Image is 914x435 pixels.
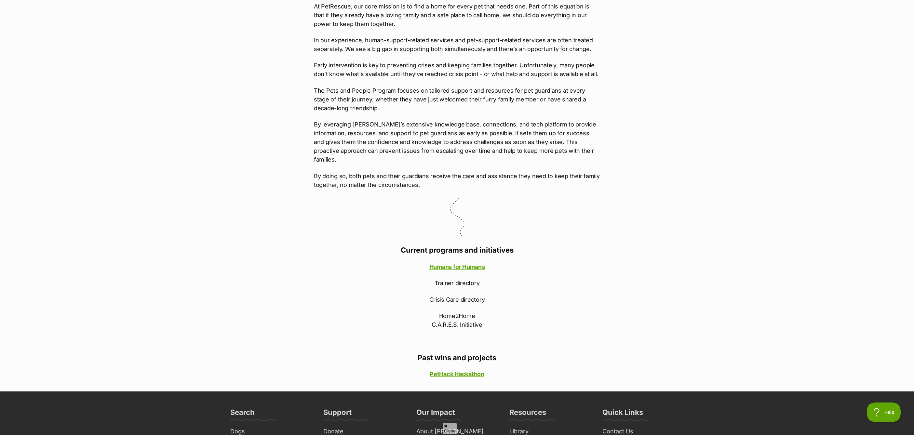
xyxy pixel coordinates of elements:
[323,408,352,421] h3: Support
[314,245,600,255] h3: Current programs and initiatives
[314,2,600,28] p: At PetRescue, our core mission is to find a home for every pet that needs one. Part of this equat...
[314,172,600,189] p: By doing so, both pets and their guardians receive the care and assistance they need to keep thei...
[314,61,600,78] p: Early intervention is key to preventing crises and keeping families together. Unfortunately, many...
[509,408,546,421] h3: Resources
[230,408,255,421] h3: Search
[314,295,600,304] p: Crisis Care directory
[314,353,600,362] h3: Past wins and projects
[314,311,600,329] p: Home2Home C.A.R.E.S. Initiative
[314,120,600,164] p: By leveraging [PERSON_NAME]’s extensive knowledge base, connections, and tech platform to provide...
[443,423,457,434] span: Close
[430,371,484,377] a: PetHack Hackathon
[314,36,600,53] p: In our experience, human-support-related services and pet-support-related services are often trea...
[314,86,600,112] p: The Pets and People Program focuses on tailored support and resources for pet guardians at every ...
[314,279,600,287] p: Trainer directory
[867,402,901,422] iframe: Help Scout Beacon - Open
[416,408,455,421] h3: Our Impact
[602,408,643,421] h3: Quick Links
[429,263,485,270] a: Humans for Humans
